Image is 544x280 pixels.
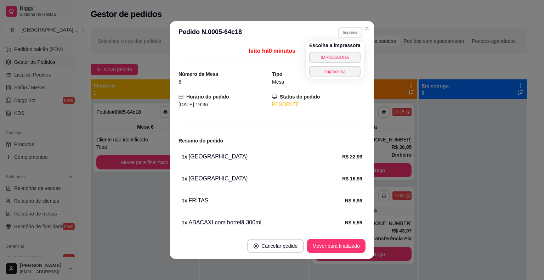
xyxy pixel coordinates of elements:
div: FRITAS [182,196,345,205]
strong: 1 x [182,220,187,225]
strong: 1 x [182,198,187,203]
strong: R$ 5,99 [345,220,362,225]
strong: R$ 16,99 [342,176,362,181]
span: 6 [178,79,181,85]
span: Mesa [272,79,284,85]
strong: Número da Mesa [178,71,218,77]
div: [GEOGRAPHIC_DATA] [182,152,342,161]
button: IMPRESSORA [309,52,361,63]
button: Mover para finalizado [307,239,365,253]
button: Impressora [309,66,361,77]
button: close-circleCancelar pedido [247,239,304,253]
button: Imprimir [338,27,362,38]
strong: Resumo do pedido [178,138,223,144]
div: PENDENTE [272,101,365,108]
h4: Escolha a impressora [309,42,361,49]
div: [GEOGRAPHIC_DATA] [182,174,342,183]
h3: Pedido N. 0005-64c18 [178,27,242,38]
span: desktop [272,94,277,99]
span: calendar [178,94,183,99]
strong: 1 x [182,154,187,159]
div: ABACAXI com hortelã 300ml [182,218,345,227]
strong: R$ 22,99 [342,154,362,159]
span: feito há 0 minutos [249,48,295,54]
strong: Horário do pedido [186,94,229,100]
strong: 1 x [182,176,187,181]
strong: R$ 8,99 [345,198,362,203]
strong: Tipo [272,71,282,77]
strong: Status do pedido [280,94,320,100]
button: Close [361,23,373,34]
span: [DATE] 19:36 [178,102,208,107]
span: close-circle [254,243,259,248]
